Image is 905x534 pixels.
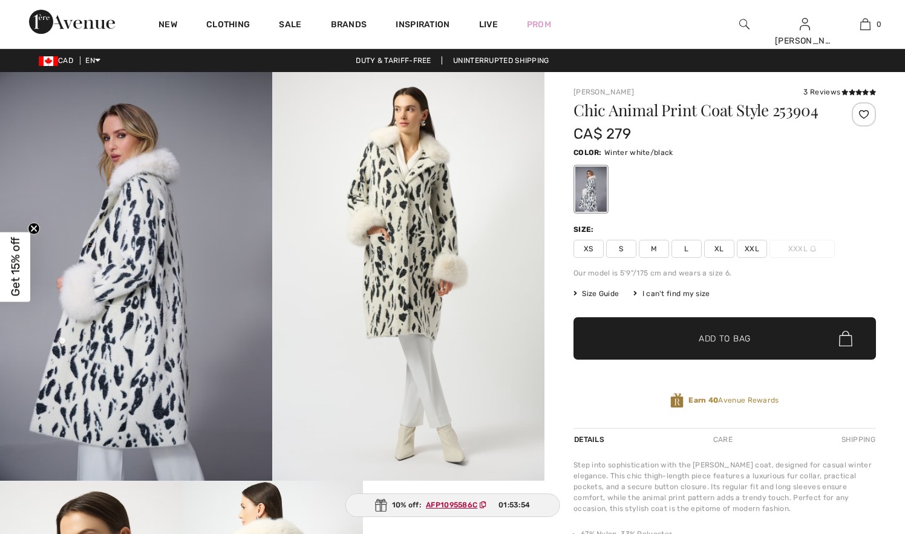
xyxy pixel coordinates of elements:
img: Bag.svg [839,331,852,346]
img: search the website [739,17,750,31]
div: Winter white/black [575,166,607,212]
img: My Bag [860,17,871,31]
img: Chic Animal Print Coat Style 253904. 2 [272,72,544,481]
span: XL [704,240,734,258]
a: Brands [331,19,367,32]
img: My Info [800,17,810,31]
span: XS [573,240,604,258]
img: 1ère Avenue [29,10,115,34]
span: Color: [573,148,602,157]
a: Prom [527,18,551,31]
div: Details [573,429,607,450]
img: Gift.svg [375,499,387,512]
span: S [606,240,636,258]
span: L [671,240,702,258]
a: New [158,19,177,32]
a: Clothing [206,19,250,32]
a: [PERSON_NAME] [573,88,634,96]
img: Canadian Dollar [39,56,58,66]
ins: AFP1095586C [426,501,477,509]
span: Inspiration [396,19,449,32]
a: Sign In [800,18,810,30]
span: EN [85,56,100,65]
h1: Chic Animal Print Coat Style 253904 [573,102,826,118]
button: Add to Bag [573,317,876,360]
img: Avenue Rewards [670,392,684,409]
span: CAD [39,56,78,65]
div: Shipping [838,429,876,450]
span: XXL [737,240,767,258]
div: I can't find my size [633,288,710,299]
div: 3 Reviews [803,87,876,97]
span: Avenue Rewards [688,395,779,406]
div: Our model is 5'9"/175 cm and wears a size 6. [573,268,876,279]
img: ring-m.svg [810,246,816,252]
span: Size Guide [573,288,619,299]
span: 01:53:54 [498,499,530,510]
a: Sale [279,19,301,32]
div: Size: [573,224,596,235]
span: Winter white/black [604,148,673,157]
span: XXXL [769,240,835,258]
span: CA$ 279 [573,125,631,142]
a: 0 [835,17,895,31]
strong: Earn 40 [688,396,718,404]
span: Get 15% off [8,237,22,297]
span: M [639,240,669,258]
span: Add to Bag [699,332,751,345]
div: [PERSON_NAME] [775,35,834,47]
div: Step into sophistication with the [PERSON_NAME] coat, designed for casual winter elegance. This c... [573,460,876,514]
div: 10% off: [345,493,560,517]
a: Live [479,18,498,31]
button: Close teaser [28,223,40,235]
span: 0 [877,19,881,30]
div: Care [703,429,743,450]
